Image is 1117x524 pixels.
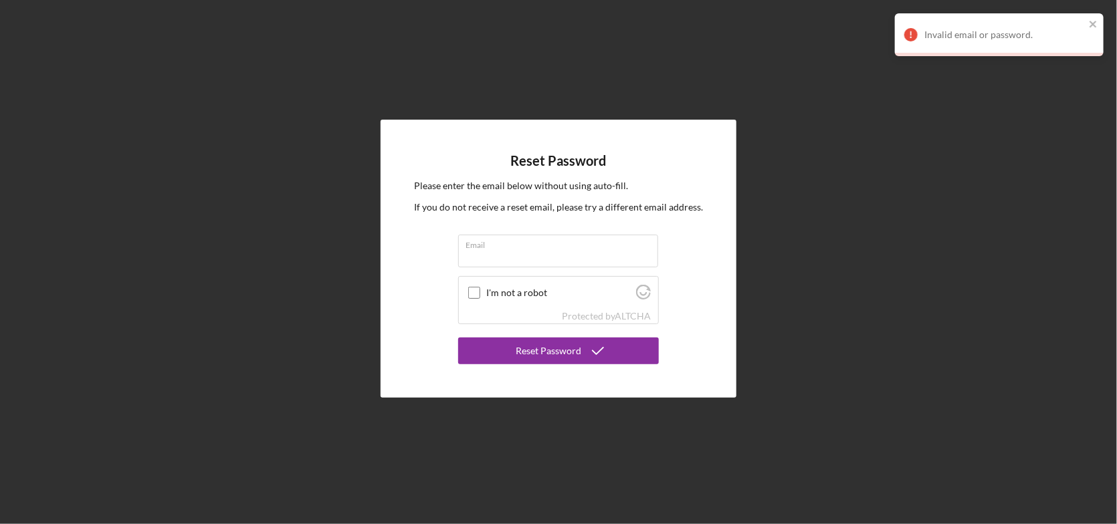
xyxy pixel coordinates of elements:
[511,153,607,168] h4: Reset Password
[414,178,703,193] p: Please enter the email below without using auto-fill.
[615,310,651,321] a: Visit Altcha.org
[1089,19,1098,31] button: close
[466,235,658,250] label: Email
[458,338,659,364] button: Reset Password
[636,290,651,301] a: Visit Altcha.org
[562,311,651,321] div: Protected by
[487,287,632,298] label: I'm not a robot
[516,338,581,364] div: Reset Password
[414,200,703,215] p: If you do not receive a reset email, please try a different email address.
[924,29,1085,40] div: Invalid email or password.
